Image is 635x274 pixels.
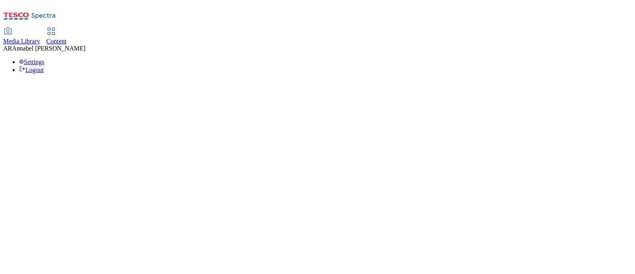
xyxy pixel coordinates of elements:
span: AR [3,45,12,52]
span: Media Library [3,38,40,45]
a: Media Library [3,28,40,45]
span: Content [46,38,67,45]
a: Settings [19,58,44,65]
a: Content [46,28,67,45]
span: Annabel [PERSON_NAME] [12,45,85,52]
a: Logout [19,66,44,73]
